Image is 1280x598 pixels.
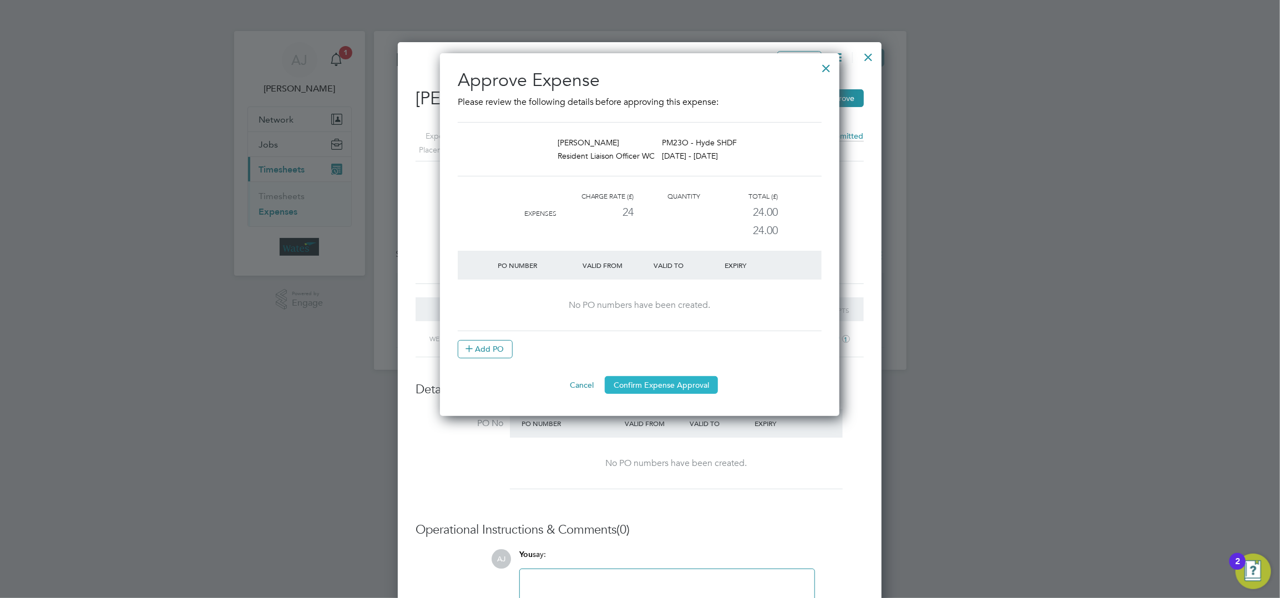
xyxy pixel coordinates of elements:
[416,382,864,398] h3: Details
[651,255,722,275] div: Valid To
[1235,561,1240,576] div: 2
[722,255,793,275] div: Expiry
[402,129,466,143] label: Expense ID
[701,190,778,203] div: Total (£)
[556,203,634,221] div: 24
[701,203,778,221] div: 24.00
[492,549,511,569] span: AJ
[458,69,822,92] h2: Approve Expense
[753,224,778,237] span: 24.00
[752,413,817,433] div: Expiry
[458,95,822,109] p: Please review the following details before approving this expense:
[815,89,864,107] button: Approve
[687,413,752,433] div: Valid To
[1236,554,1271,589] button: Open Resource Center, 2 new notifications
[558,151,655,161] span: Resident Liaison Officer WC
[519,413,623,433] div: PO Number
[777,51,822,65] button: Unfollow
[469,300,811,311] div: No PO numbers have been created.
[524,210,556,217] span: Expenses
[416,522,864,538] h3: Operational Instructions & Comments
[842,335,850,343] i: 1
[662,138,737,148] span: PM23O - Hyde SHDF
[416,418,503,429] label: PO No
[416,87,864,110] h2: [PERSON_NAME] Expense:
[402,143,466,157] label: Placement ID
[623,413,687,433] div: Valid From
[556,190,634,203] div: Charge rate (£)
[580,255,651,275] div: Valid From
[662,151,718,161] span: [DATE] - [DATE]
[521,458,832,469] div: No PO numbers have been created.
[429,334,444,343] span: Wed
[558,138,619,148] span: [PERSON_NAME]
[458,340,513,358] button: Add PO
[605,376,718,394] button: Confirm Expense Approval
[561,376,603,394] button: Cancel
[519,549,815,569] div: say:
[495,255,580,275] div: PO Number
[617,522,630,537] span: (0)
[519,550,533,559] span: You
[634,190,701,203] div: Quantity
[827,131,864,141] span: Submitted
